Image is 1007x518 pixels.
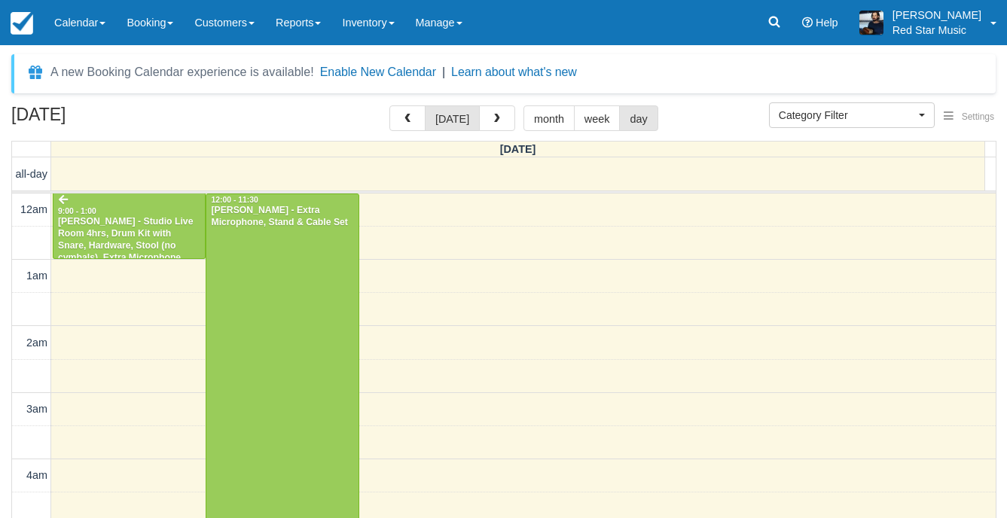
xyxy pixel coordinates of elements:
[11,12,33,35] img: checkfront-main-nav-mini-logo.png
[859,11,883,35] img: A1
[26,337,47,349] span: 2am
[58,207,96,215] span: 9:00 - 1:00
[11,105,202,133] h2: [DATE]
[50,63,314,81] div: A new Booking Calendar experience is available!
[53,193,206,260] a: 9:00 - 1:00[PERSON_NAME] - Studio Live Room 4hrs, Drum Kit with Snare, Hardware, Stool (no cymbal...
[962,111,994,122] span: Settings
[211,196,258,204] span: 12:00 - 11:30
[500,143,536,155] span: [DATE]
[451,66,577,78] a: Learn about what's new
[574,105,621,131] button: week
[26,403,47,415] span: 3am
[935,106,1003,128] button: Settings
[442,66,445,78] span: |
[802,17,813,28] i: Help
[20,203,47,215] span: 12am
[26,469,47,481] span: 4am
[26,270,47,282] span: 1am
[779,108,915,123] span: Category Filter
[210,205,354,229] div: [PERSON_NAME] - Extra Microphone, Stand & Cable Set
[619,105,658,131] button: day
[893,8,981,23] p: [PERSON_NAME]
[893,23,981,38] p: Red Star Music
[16,168,47,180] span: all-day
[816,17,838,29] span: Help
[769,102,935,128] button: Category Filter
[425,105,480,131] button: [DATE]
[320,65,436,80] button: Enable New Calendar
[523,105,575,131] button: month
[57,216,201,288] div: [PERSON_NAME] - Studio Live Room 4hrs, Drum Kit with Snare, Hardware, Stool (no cymbals), Extra M...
